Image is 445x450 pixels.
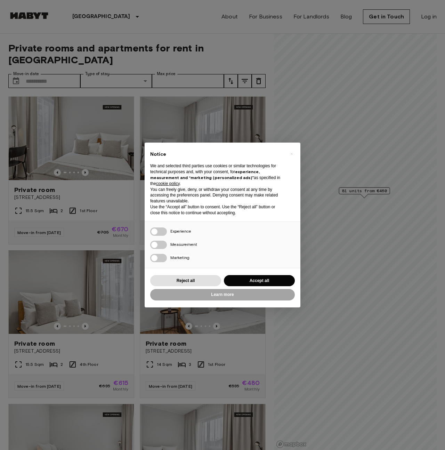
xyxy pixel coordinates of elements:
strong: experience, measurement and “marketing (personalized ads)” [150,169,260,180]
p: You can freely give, deny, or withdraw your consent at any time by accessing the preferences pane... [150,187,284,204]
p: We and selected third parties use cookies or similar technologies for technical purposes and, wit... [150,163,284,186]
button: Accept all [224,275,295,287]
button: Reject all [150,275,221,287]
button: Learn more [150,289,295,300]
button: Close this notice [286,148,297,159]
h2: Notice [150,151,284,158]
span: × [290,150,293,158]
span: Marketing [170,255,189,260]
p: Use the “Accept all” button to consent. Use the “Reject all” button or close this notice to conti... [150,204,284,216]
span: Experience [170,228,191,234]
span: Measurement [170,242,197,247]
a: cookie policy [156,181,180,186]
